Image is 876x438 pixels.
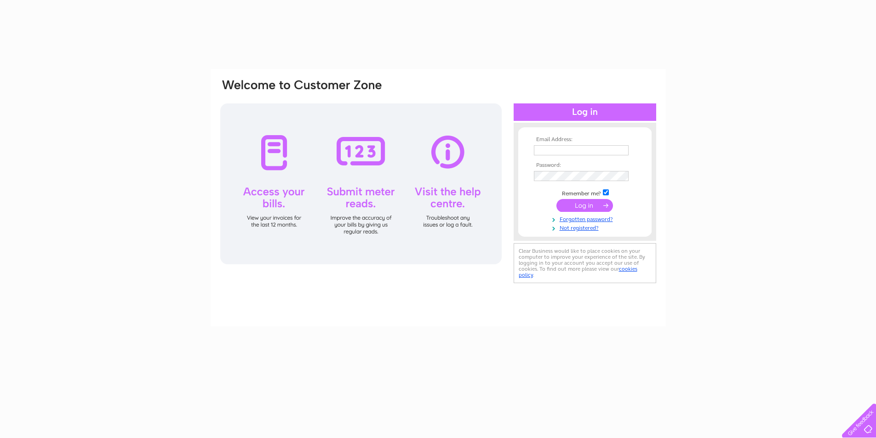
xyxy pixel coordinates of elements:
[534,214,638,223] a: Forgotten password?
[532,137,638,143] th: Email Address:
[534,223,638,232] a: Not registered?
[556,199,613,212] input: Submit
[519,266,637,278] a: cookies policy
[532,188,638,197] td: Remember me?
[532,162,638,169] th: Password:
[514,243,656,283] div: Clear Business would like to place cookies on your computer to improve your experience of the sit...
